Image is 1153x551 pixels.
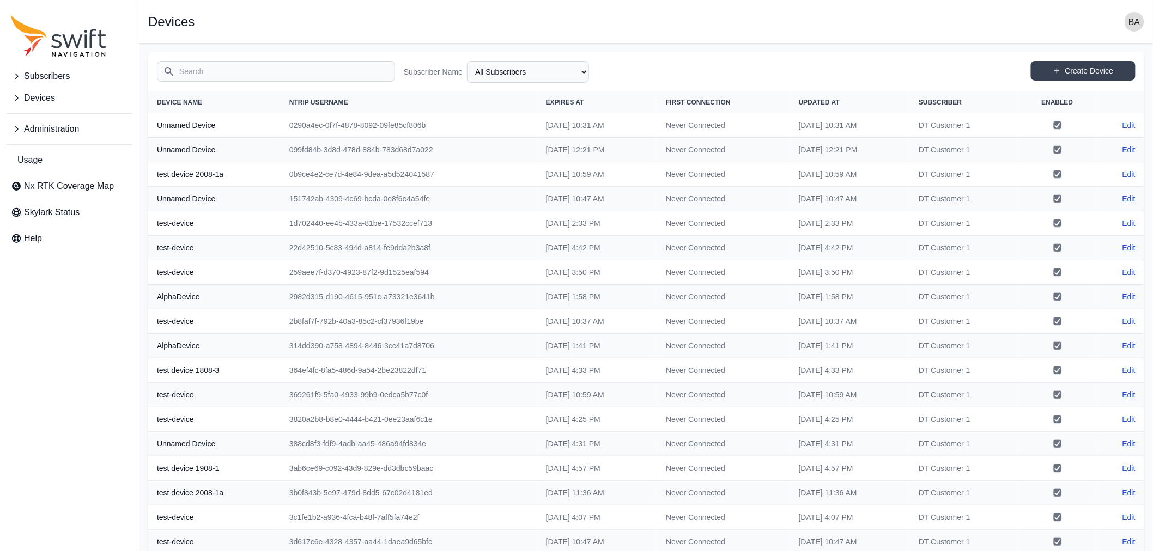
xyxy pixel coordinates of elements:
[1122,218,1136,229] a: Edit
[1122,316,1136,327] a: Edit
[281,113,537,138] td: 0290a4ec-0f7f-4878-8092-09fe85cf806b
[790,383,910,407] td: [DATE] 10:59 AM
[7,118,132,140] button: Administration
[1122,267,1136,278] a: Edit
[148,211,281,236] th: test-device
[1122,512,1136,523] a: Edit
[910,407,1019,432] td: DT Customer 1
[1122,414,1136,425] a: Edit
[657,407,790,432] td: Never Connected
[657,334,790,358] td: Never Connected
[281,187,537,211] td: 151742ab-4309-4c69-bcda-0e8f6e4a54fe
[910,260,1019,285] td: DT Customer 1
[537,358,657,383] td: [DATE] 4:33 PM
[24,123,79,136] span: Administration
[790,456,910,481] td: [DATE] 4:57 PM
[1122,144,1136,155] a: Edit
[790,211,910,236] td: [DATE] 2:33 PM
[790,358,910,383] td: [DATE] 4:33 PM
[537,285,657,309] td: [DATE] 1:58 PM
[148,187,281,211] th: Unnamed Device
[1122,242,1136,253] a: Edit
[148,505,281,530] th: test-device
[157,61,395,82] input: Search
[537,113,657,138] td: [DATE] 10:31 AM
[281,334,537,358] td: 314dd390-a758-4894-8446-3cc41a7d8706
[148,236,281,260] th: test-device
[281,505,537,530] td: 3c1fe1b2-a936-4fca-b48f-7aff5fa74e2f
[657,162,790,187] td: Never Connected
[790,285,910,309] td: [DATE] 1:58 PM
[7,87,132,109] button: Devices
[537,162,657,187] td: [DATE] 10:59 AM
[281,481,537,505] td: 3b0f843b-5e97-479d-8dd5-67c02d4181ed
[657,358,790,383] td: Never Connected
[537,481,657,505] td: [DATE] 11:36 AM
[790,138,910,162] td: [DATE] 12:21 PM
[281,285,537,309] td: 2982d315-d190-4615-951c-a73321e3641b
[404,66,463,77] label: Subscriber Name
[148,285,281,309] th: AlphaDevice
[537,138,657,162] td: [DATE] 12:21 PM
[910,358,1019,383] td: DT Customer 1
[790,407,910,432] td: [DATE] 4:25 PM
[790,309,910,334] td: [DATE] 10:37 AM
[281,162,537,187] td: 0b9ce4e2-ce7d-4e84-9dea-a5d524041587
[910,432,1019,456] td: DT Customer 1
[148,162,281,187] th: test device 2008-1a
[148,113,281,138] th: Unnamed Device
[910,309,1019,334] td: DT Customer 1
[910,383,1019,407] td: DT Customer 1
[1122,193,1136,204] a: Edit
[1122,487,1136,498] a: Edit
[910,91,1019,113] th: Subscriber
[281,309,537,334] td: 2b8faf7f-792b-40a3-85c2-cf37936f19be
[537,432,657,456] td: [DATE] 4:31 PM
[910,456,1019,481] td: DT Customer 1
[1122,169,1136,180] a: Edit
[910,285,1019,309] td: DT Customer 1
[537,334,657,358] td: [DATE] 1:41 PM
[281,407,537,432] td: 3820a2b8-b8e0-4444-b421-0ee23aaf6c1e
[148,309,281,334] th: test-device
[910,113,1019,138] td: DT Customer 1
[148,15,195,28] h1: Devices
[790,113,910,138] td: [DATE] 10:31 AM
[657,505,790,530] td: Never Connected
[657,138,790,162] td: Never Connected
[537,456,657,481] td: [DATE] 4:57 PM
[910,334,1019,358] td: DT Customer 1
[281,432,537,456] td: 388cd8f3-fdf9-4adb-aa45-486a94fd834e
[1122,463,1136,474] a: Edit
[537,260,657,285] td: [DATE] 3:50 PM
[148,138,281,162] th: Unnamed Device
[657,456,790,481] td: Never Connected
[281,383,537,407] td: 369261f9-5fa0-4933-99b9-0edca5b77c0f
[7,149,132,171] a: Usage
[537,505,657,530] td: [DATE] 4:07 PM
[657,211,790,236] td: Never Connected
[910,162,1019,187] td: DT Customer 1
[790,505,910,530] td: [DATE] 4:07 PM
[1122,438,1136,449] a: Edit
[910,138,1019,162] td: DT Customer 1
[657,260,790,285] td: Never Connected
[537,407,657,432] td: [DATE] 4:25 PM
[657,383,790,407] td: Never Connected
[799,99,840,106] span: Updated At
[24,206,80,219] span: Skylark Status
[148,91,281,113] th: Device Name
[24,70,70,83] span: Subscribers
[1125,12,1144,32] img: user photo
[281,456,537,481] td: 3ab6ce69-c092-43d9-829e-dd3dbc59baac
[148,456,281,481] th: test device 1908-1
[7,65,132,87] button: Subscribers
[657,285,790,309] td: Never Connected
[148,334,281,358] th: AlphaDevice
[7,201,132,223] a: Skylark Status
[281,236,537,260] td: 22d42510-5c83-494d-a814-fe9dda2b3a8f
[148,432,281,456] th: Unnamed Device
[537,236,657,260] td: [DATE] 4:42 PM
[281,211,537,236] td: 1d702440-ee4b-433a-81be-17532ccef713
[281,138,537,162] td: 099fd84b-3d8d-478d-884b-783d68d7a022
